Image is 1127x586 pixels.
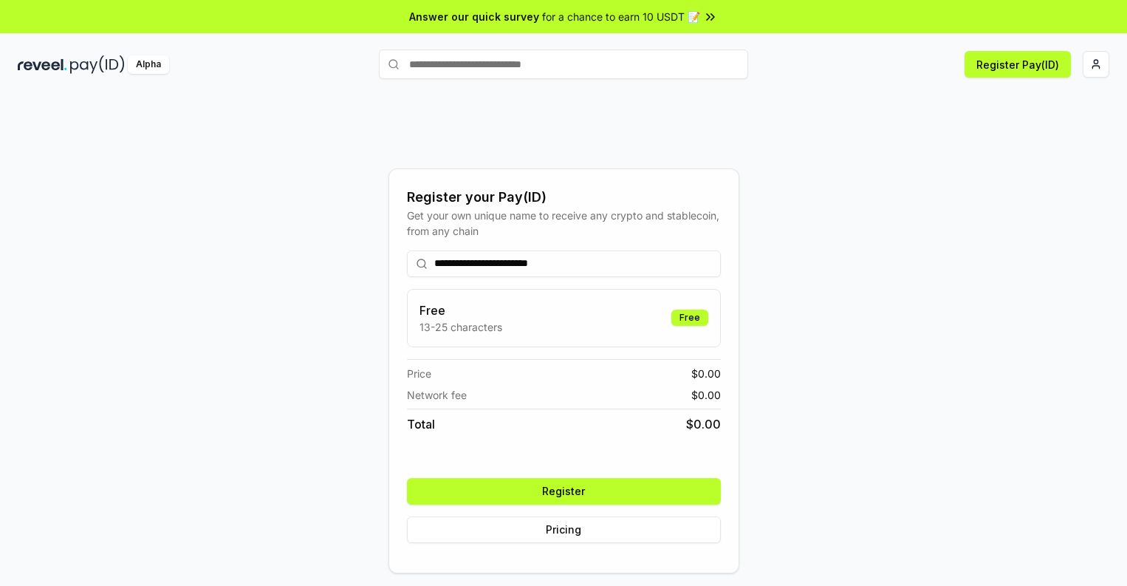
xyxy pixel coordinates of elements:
[407,366,431,381] span: Price
[407,187,721,208] div: Register your Pay(ID)
[419,301,502,319] h3: Free
[407,387,467,403] span: Network fee
[407,478,721,505] button: Register
[671,310,708,326] div: Free
[965,51,1071,78] button: Register Pay(ID)
[70,55,125,74] img: pay_id
[419,319,502,335] p: 13-25 characters
[691,387,721,403] span: $ 0.00
[128,55,169,74] div: Alpha
[18,55,67,74] img: reveel_dark
[691,366,721,381] span: $ 0.00
[407,517,721,543] button: Pricing
[409,9,539,24] span: Answer our quick survey
[407,415,435,433] span: Total
[407,208,721,239] div: Get your own unique name to receive any crypto and stablecoin, from any chain
[542,9,700,24] span: for a chance to earn 10 USDT 📝
[686,415,721,433] span: $ 0.00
